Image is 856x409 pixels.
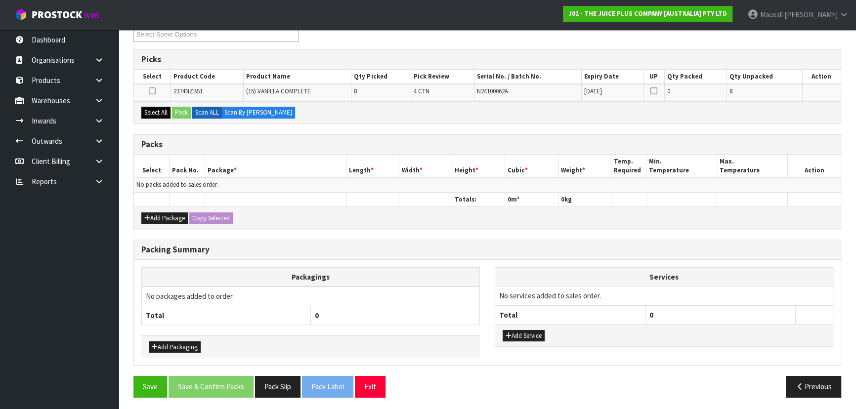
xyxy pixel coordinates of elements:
th: Select [134,70,171,84]
button: Add Packaging [149,341,201,353]
span: 4 CTN [414,87,429,95]
th: Total [142,306,311,325]
span: 0 [508,195,511,204]
span: (15) VANILLA COMPLETE [246,87,311,95]
td: No services added to sales order. [495,286,833,305]
th: Expiry Date [581,70,643,84]
span: 2374NZBS1 [173,87,203,95]
th: Action [788,155,841,178]
span: Pack [133,6,841,405]
th: UP [643,70,664,84]
button: Save & Confirm Packs [169,376,254,397]
span: N24100062A [477,87,508,95]
span: Mausali [760,10,783,19]
th: Action [802,70,841,84]
th: kg [558,192,611,206]
th: Totals: [452,192,505,206]
th: Temp. Required [611,155,646,178]
th: Package [205,155,346,178]
th: m³ [505,192,558,206]
span: [PERSON_NAME] [784,10,838,19]
button: Pack Label [302,376,353,397]
label: Scan By [PERSON_NAME] [221,107,295,119]
label: Scan ALL [192,107,222,119]
button: Pack Slip [255,376,300,397]
th: Total [495,305,645,324]
h3: Packing Summary [141,245,833,254]
th: Pack No. [170,155,205,178]
h3: Packs [141,140,833,149]
span: 8 [729,87,732,95]
th: Product Code [171,70,243,84]
th: Width [399,155,452,178]
img: cube-alt.png [15,8,27,21]
strong: J02 - THE JUICE PLUS COMPANY [AUSTRALIA] PTY LTD [568,9,727,18]
th: Select [134,155,170,178]
th: Max. Temperature [717,155,788,178]
th: Services [495,268,833,286]
span: 8 [354,87,357,95]
th: Pick Review [411,70,474,84]
button: Pack [172,107,191,119]
span: 0 [667,87,670,95]
button: Select All [141,107,171,119]
th: Qty Unpacked [727,70,803,84]
span: [DATE] [584,87,602,95]
th: Packagings [142,268,480,287]
td: No packs added to sales order. [134,178,841,192]
small: WMS [84,11,99,20]
span: 0 [649,310,653,320]
th: Serial No. / Batch No. [474,70,581,84]
button: Save [133,376,167,397]
th: Product Name [243,70,351,84]
span: 0 [315,311,319,320]
button: Exit [355,376,385,397]
a: J02 - THE JUICE PLUS COMPANY [AUSTRALIA] PTY LTD [563,6,732,22]
td: No packages added to order. [142,286,480,306]
th: Qty Packed [664,70,727,84]
th: Weight [558,155,611,178]
th: Length [346,155,399,178]
th: Qty Picked [351,70,411,84]
h3: Picks [141,55,833,64]
button: Add Service [503,330,545,342]
button: Add Package [141,212,188,224]
button: Previous [786,376,841,397]
button: Copy Selected [189,212,233,224]
span: ProStock [32,8,82,21]
th: Height [452,155,505,178]
th: Min. Temperature [646,155,717,178]
th: Cubic [505,155,558,178]
span: 0 [561,195,564,204]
